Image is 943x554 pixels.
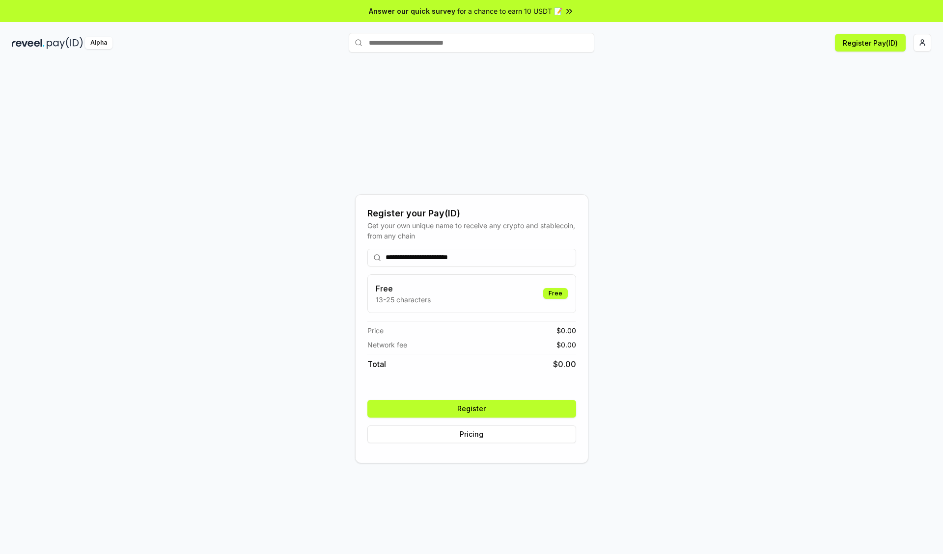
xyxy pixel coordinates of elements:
[556,340,576,350] span: $ 0.00
[553,358,576,370] span: $ 0.00
[367,400,576,418] button: Register
[367,207,576,220] div: Register your Pay(ID)
[457,6,562,16] span: for a chance to earn 10 USDT 📝
[85,37,112,49] div: Alpha
[369,6,455,16] span: Answer our quick survey
[835,34,906,52] button: Register Pay(ID)
[367,325,384,336] span: Price
[376,294,431,305] p: 13-25 characters
[376,283,431,294] h3: Free
[367,358,386,370] span: Total
[12,37,45,49] img: reveel_dark
[47,37,83,49] img: pay_id
[367,220,576,241] div: Get your own unique name to receive any crypto and stablecoin, from any chain
[543,288,568,299] div: Free
[556,325,576,336] span: $ 0.00
[367,425,576,443] button: Pricing
[367,340,407,350] span: Network fee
